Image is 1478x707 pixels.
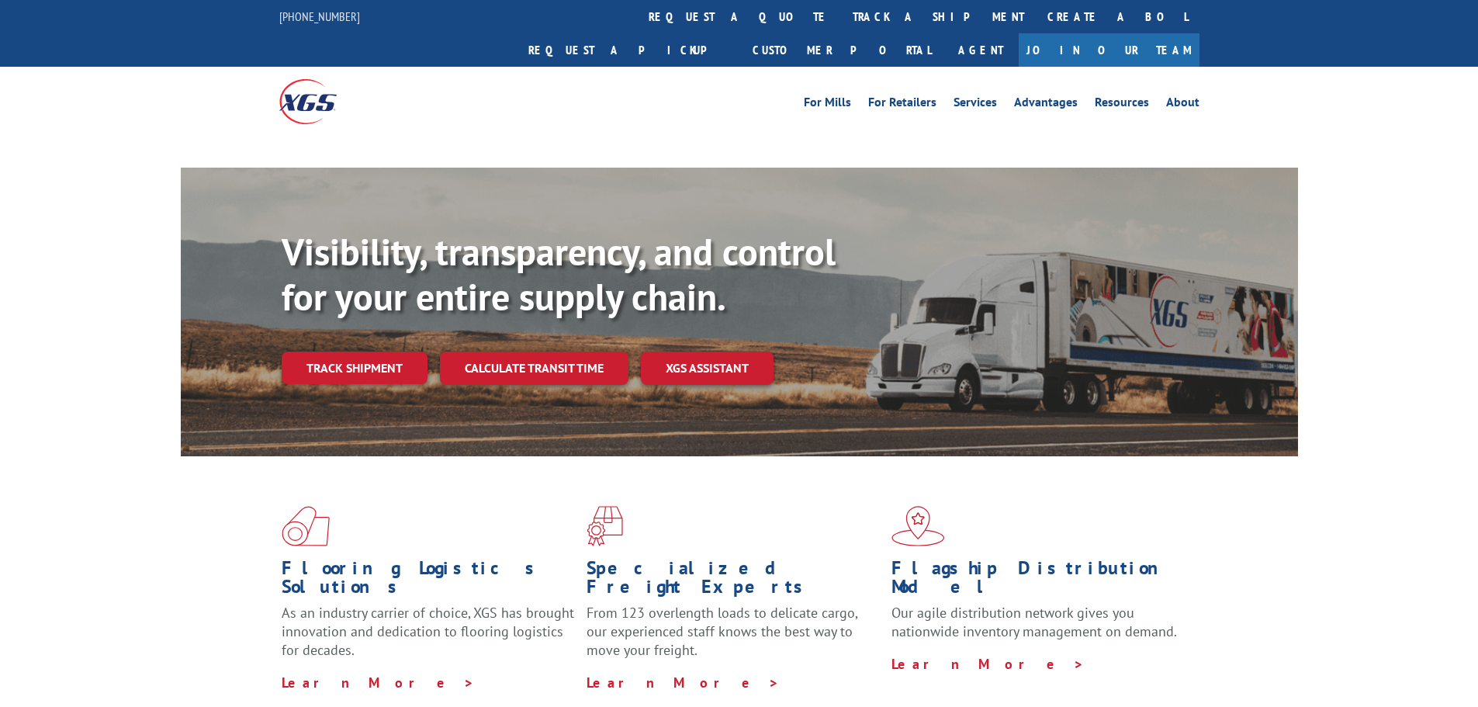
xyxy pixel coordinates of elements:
[1019,33,1199,67] a: Join Our Team
[1095,96,1149,113] a: Resources
[587,674,780,691] a: Learn More >
[282,352,427,384] a: Track shipment
[282,674,475,691] a: Learn More >
[891,655,1085,673] a: Learn More >
[279,9,360,24] a: [PHONE_NUMBER]
[891,604,1177,640] span: Our agile distribution network gives you nationwide inventory management on demand.
[641,352,774,385] a: XGS ASSISTANT
[954,96,997,113] a: Services
[282,227,836,321] b: Visibility, transparency, and control for your entire supply chain.
[587,506,623,546] img: xgs-icon-focused-on-flooring-red
[282,559,575,604] h1: Flooring Logistics Solutions
[282,506,330,546] img: xgs-icon-total-supply-chain-intelligence-red
[587,559,880,604] h1: Specialized Freight Experts
[1166,96,1199,113] a: About
[440,352,628,385] a: Calculate transit time
[943,33,1019,67] a: Agent
[891,506,945,546] img: xgs-icon-flagship-distribution-model-red
[587,604,880,673] p: From 123 overlength loads to delicate cargo, our experienced staff knows the best way to move you...
[741,33,943,67] a: Customer Portal
[804,96,851,113] a: For Mills
[1014,96,1078,113] a: Advantages
[517,33,741,67] a: Request a pickup
[868,96,936,113] a: For Retailers
[282,604,574,659] span: As an industry carrier of choice, XGS has brought innovation and dedication to flooring logistics...
[891,559,1185,604] h1: Flagship Distribution Model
